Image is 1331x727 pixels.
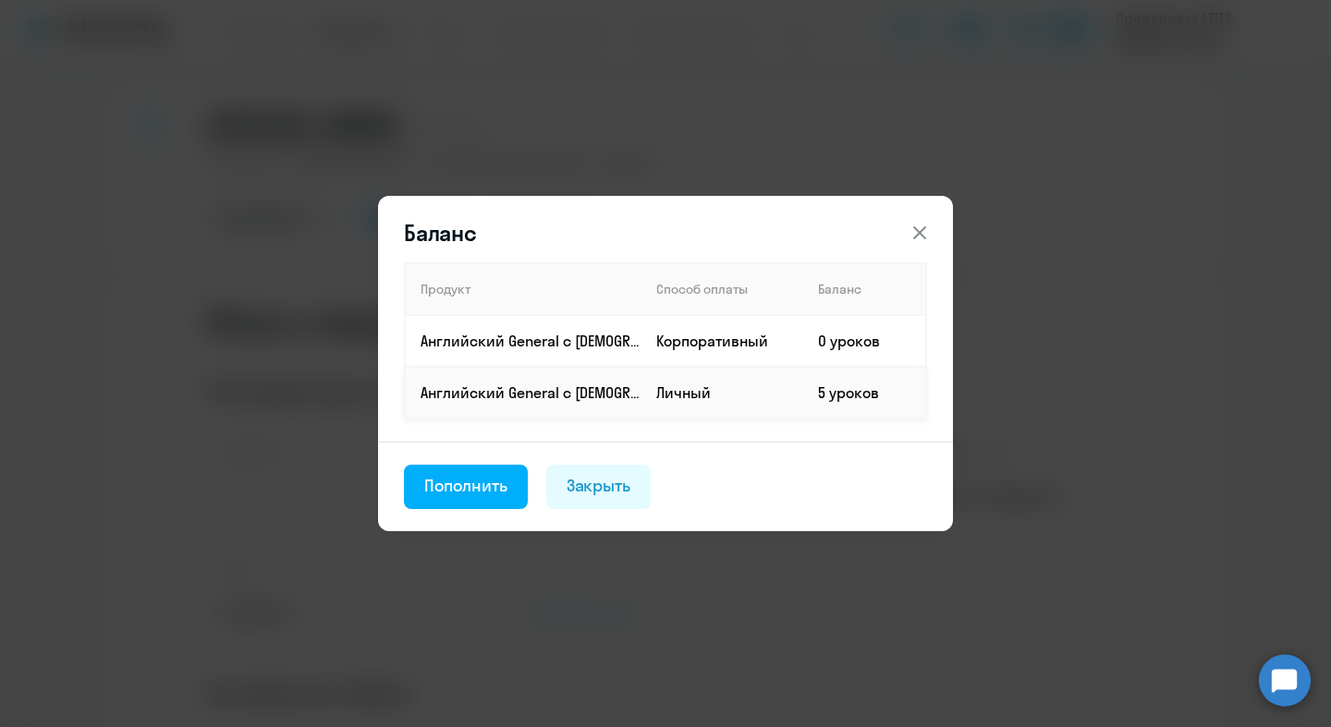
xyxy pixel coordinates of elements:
[641,263,803,315] th: Способ оплаты
[424,474,507,498] div: Пополнить
[421,382,641,403] p: Английский General с [DEMOGRAPHIC_DATA] преподавателем
[641,315,803,367] td: Корпоративный
[803,367,926,418] td: 5 уроков
[803,315,926,367] td: 0 уроков
[404,465,528,509] button: Пополнить
[421,331,641,351] p: Английский General с [DEMOGRAPHIC_DATA] преподавателем
[641,367,803,418] td: Личный
[803,263,926,315] th: Баланс
[567,474,631,498] div: Закрыть
[378,218,953,248] header: Баланс
[405,263,641,315] th: Продукт
[546,465,652,509] button: Закрыть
